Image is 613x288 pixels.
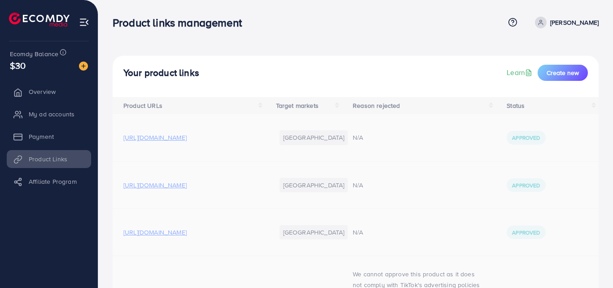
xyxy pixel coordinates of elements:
img: image [79,62,88,71]
span: Ecomdy Balance [10,49,58,58]
a: [PERSON_NAME] [531,17,599,28]
span: $30 [10,59,26,72]
span: Create new [547,68,579,77]
img: logo [9,13,70,27]
button: Create new [538,65,588,81]
h3: Product links management [113,16,249,29]
img: menu [79,17,89,27]
a: Learn [507,67,534,78]
p: [PERSON_NAME] [550,17,599,28]
h4: Your product links [123,67,199,79]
